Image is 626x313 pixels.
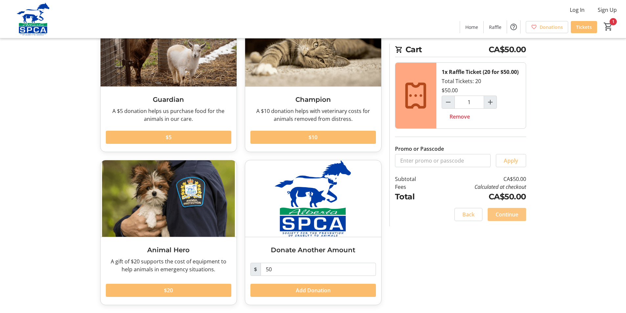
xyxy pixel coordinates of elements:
td: CA$50.00 [433,175,526,183]
h3: Guardian [106,95,231,104]
img: Animal Hero [101,160,237,237]
button: Remove [442,110,478,123]
a: Donations [526,21,568,33]
td: Fees [395,183,433,191]
input: Donation Amount [261,263,376,276]
button: Sign Up [592,5,622,15]
button: Cart [602,21,614,33]
span: CA$50.00 [489,44,526,56]
h3: Animal Hero [106,245,231,255]
span: Raffle [489,24,501,31]
div: Total Tickets: 20 [436,63,526,128]
button: Back [454,208,482,221]
input: Enter promo or passcode [395,154,491,167]
button: $5 [106,131,231,144]
td: Calculated at checkout [433,183,526,191]
div: A $10 donation helps with veterinary costs for animals removed from distress. [250,107,376,123]
button: Add Donation [250,284,376,297]
button: Log In [565,5,590,15]
td: Subtotal [395,175,433,183]
div: 1x Raffle Ticket (20 for $50.00) [442,68,519,76]
span: Tickets [576,24,592,31]
img: Champion [245,10,381,86]
span: Home [465,24,478,31]
button: Continue [488,208,526,221]
span: Sign Up [598,6,617,14]
input: Raffle Ticket (20 for $50.00) Quantity [454,96,484,109]
a: Home [460,21,483,33]
span: Back [462,211,475,218]
span: $ [250,263,261,276]
img: Alberta SPCA's Logo [4,3,62,35]
h2: Cart [395,44,526,57]
img: Donate Another Amount [245,160,381,237]
div: A gift of $20 supports the cost of equipment to help animals in emergency situations. [106,257,231,273]
button: $20 [106,284,231,297]
a: Tickets [571,21,597,33]
img: Guardian [101,10,237,86]
a: Raffle [484,21,507,33]
button: Increment by one [484,96,497,108]
span: $20 [164,286,173,294]
div: $50.00 [442,86,458,94]
span: $5 [166,133,172,141]
button: Decrement by one [442,96,454,108]
button: Apply [496,154,526,167]
h3: Champion [250,95,376,104]
div: A $5 donation helps us purchase food for the animals in our care. [106,107,231,123]
span: Apply [504,157,518,165]
label: Promo or Passcode [395,145,444,153]
button: $10 [250,131,376,144]
span: Continue [496,211,518,218]
span: Remove [450,113,470,121]
span: Log In [570,6,585,14]
span: Add Donation [296,286,331,294]
span: Donations [540,24,563,31]
td: Total [395,191,433,203]
button: Help [507,20,520,34]
td: CA$50.00 [433,191,526,203]
span: $10 [309,133,317,141]
h3: Donate Another Amount [250,245,376,255]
